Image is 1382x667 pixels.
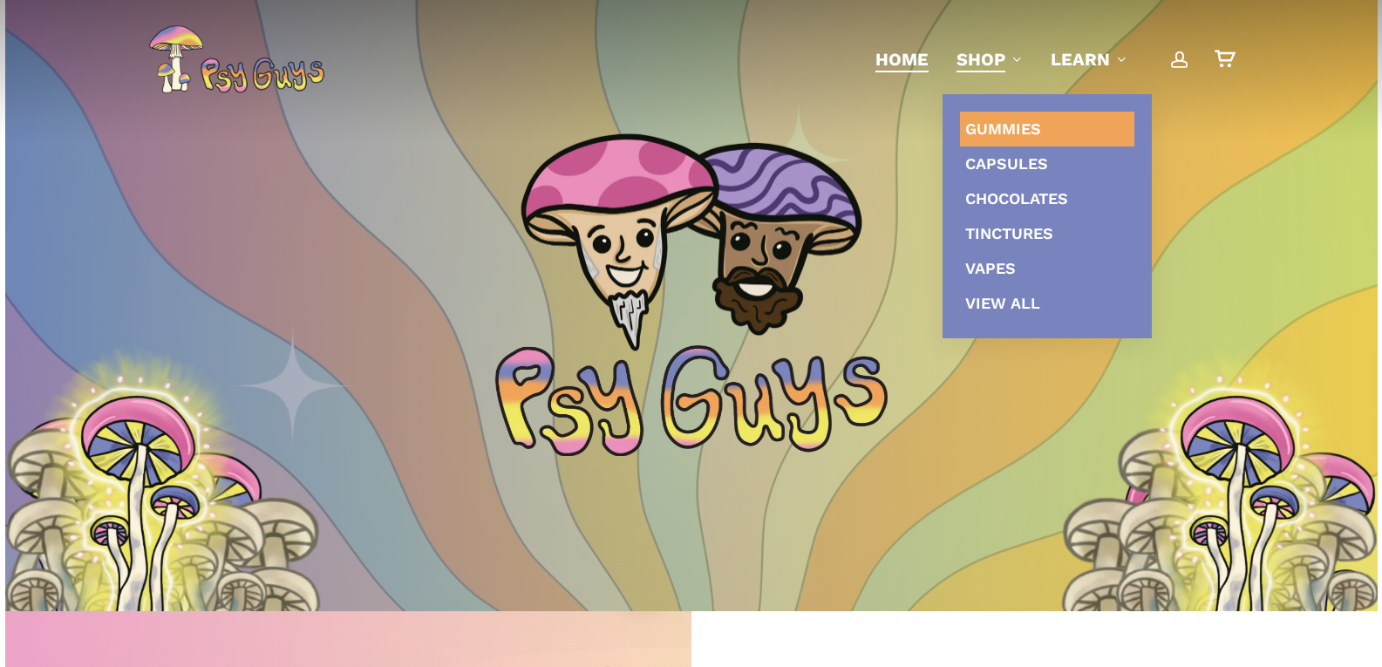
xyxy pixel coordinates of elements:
[148,24,324,94] img: PsyGuys
[965,294,1040,312] span: View All
[960,181,1134,216] a: Chocolates
[965,189,1068,208] span: Chocolates
[965,224,1053,242] span: Tinctures
[875,47,929,71] a: Home
[957,49,1005,70] span: Shop
[960,251,1134,286] a: Vapes
[965,259,1016,277] span: Vapes
[495,345,888,456] img: Psychedelic PsyGuys Text Logo
[965,119,1041,138] span: Gummies
[960,146,1134,181] a: Capsules
[965,154,1048,173] span: Capsules
[517,111,866,372] img: PsyGuys Heads Logo
[1051,49,1110,70] span: Learn
[1132,342,1350,655] img: Colorful psychedelic mushrooms with pink, blue, and yellow patterns on a glowing yellow background.
[1051,47,1127,71] a: Learn
[1116,358,1378,628] img: Illustration of a cluster of tall mushrooms with light caps and dark gills, viewed from below.
[875,49,929,70] span: Home
[32,342,250,655] img: Colorful psychedelic mushrooms with pink, blue, and yellow patterns on a glowing yellow background.
[960,112,1134,146] a: Gummies
[960,286,1134,321] a: View All
[5,358,267,628] img: Illustration of a cluster of tall mushrooms with light caps and dark gills, viewed from below.
[957,47,1023,71] a: Shop
[960,216,1134,251] a: Tinctures
[1215,50,1234,69] a: Cart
